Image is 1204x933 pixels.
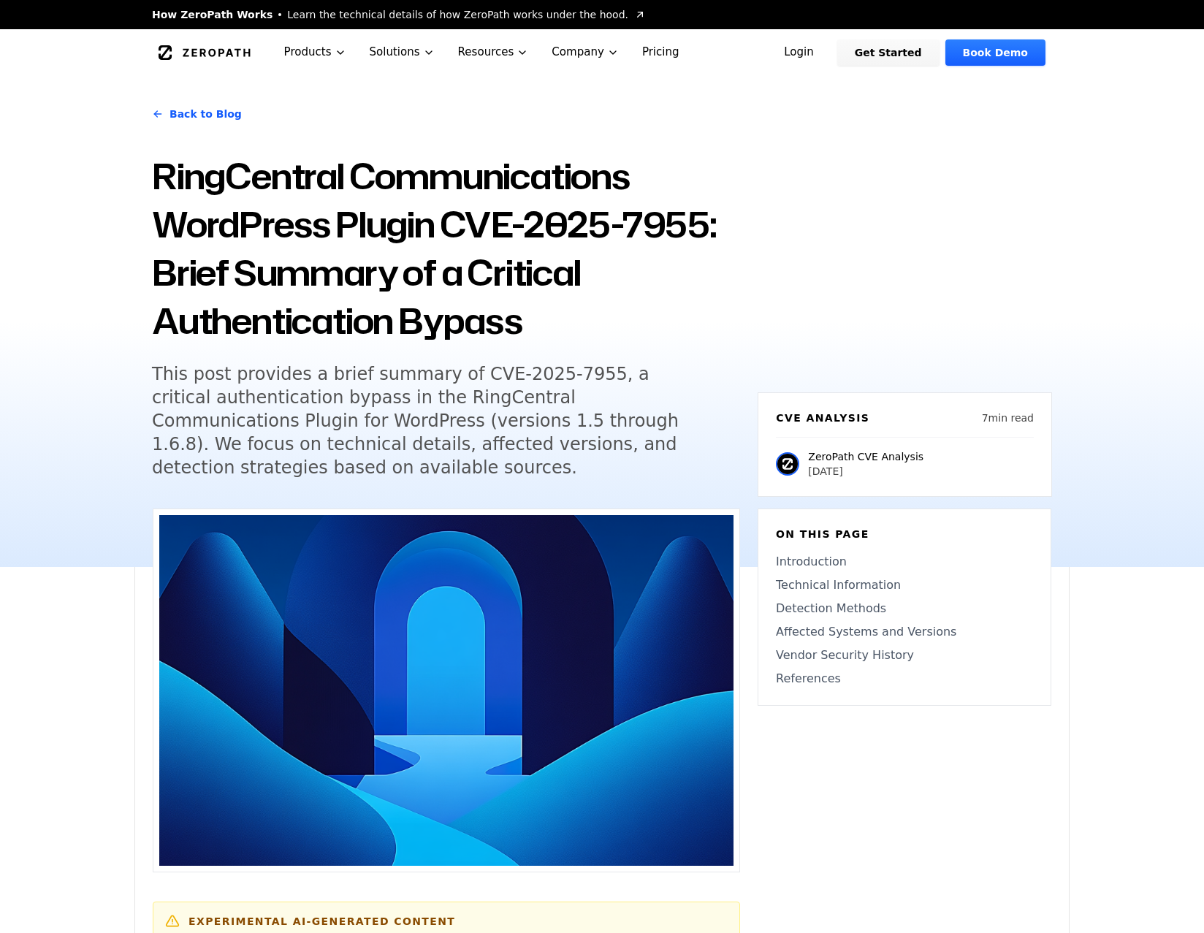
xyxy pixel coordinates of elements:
button: Resources [446,29,541,75]
h6: Experimental AI-Generated Content [188,914,728,929]
button: Solutions [358,29,446,75]
a: Affected Systems and Versions [776,623,1033,641]
a: References [776,670,1033,688]
span: How ZeroPath Works [152,7,273,22]
span: Learn the technical details of how ZeroPath works under the hood. [287,7,628,22]
a: Back to Blog [152,94,242,134]
h5: This post provides a brief summary of CVE-2025-7955, a critical authentication bypass in the Ring... [152,362,713,479]
p: [DATE] [808,464,923,479]
h6: CVE Analysis [776,411,869,425]
a: Detection Methods [776,600,1033,617]
img: ZeroPath CVE Analysis [776,452,799,476]
h6: On this page [776,527,1033,541]
button: Company [540,29,630,75]
a: Pricing [630,29,691,75]
img: RingCentral Communications WordPress Plugin CVE-2025-7955: Brief Summary of a Critical Authentica... [159,515,734,866]
a: Introduction [776,553,1033,571]
a: Technical Information [776,576,1033,594]
p: 7 min read [982,411,1034,425]
a: Get Started [837,39,940,66]
h1: RingCentral Communications WordPress Plugin CVE-2025-7955: Brief Summary of a Critical Authentica... [152,152,740,345]
button: Products [273,29,358,75]
a: Book Demo [945,39,1045,66]
a: Login [766,39,831,66]
a: How ZeroPath WorksLearn the technical details of how ZeroPath works under the hood. [152,7,646,22]
p: ZeroPath CVE Analysis [808,449,923,464]
a: Vendor Security History [776,647,1033,664]
nav: Global [134,29,1070,75]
